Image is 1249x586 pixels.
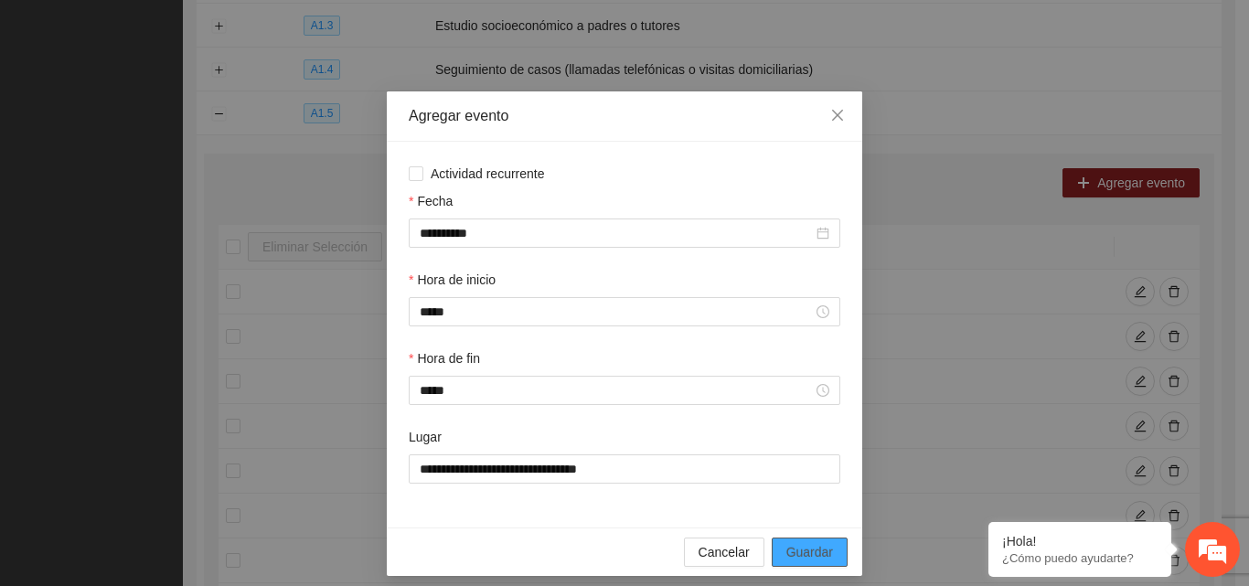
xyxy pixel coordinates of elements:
div: ¡Hola! [1002,534,1158,549]
label: Lugar [409,427,442,447]
button: Cancelar [684,538,764,567]
input: Fecha [420,223,813,243]
div: Minimizar ventana de chat en vivo [300,9,344,53]
span: Actividad recurrente [423,164,552,184]
input: Lugar [409,454,840,484]
span: close [830,108,845,123]
span: Cancelar [699,542,750,562]
input: Hora de inicio [420,302,813,322]
input: Hora de fin [420,380,813,400]
textarea: Escriba su mensaje y pulse “Intro” [9,391,348,455]
button: Guardar [772,538,848,567]
span: Estamos en línea. [106,190,252,375]
p: ¿Cómo puedo ayudarte? [1002,551,1158,565]
label: Fecha [409,191,453,211]
span: Guardar [786,542,833,562]
div: Agregar evento [409,106,840,126]
label: Hora de fin [409,348,480,368]
div: Chatee con nosotros ahora [95,93,307,117]
label: Hora de inicio [409,270,496,290]
button: Close [813,91,862,141]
